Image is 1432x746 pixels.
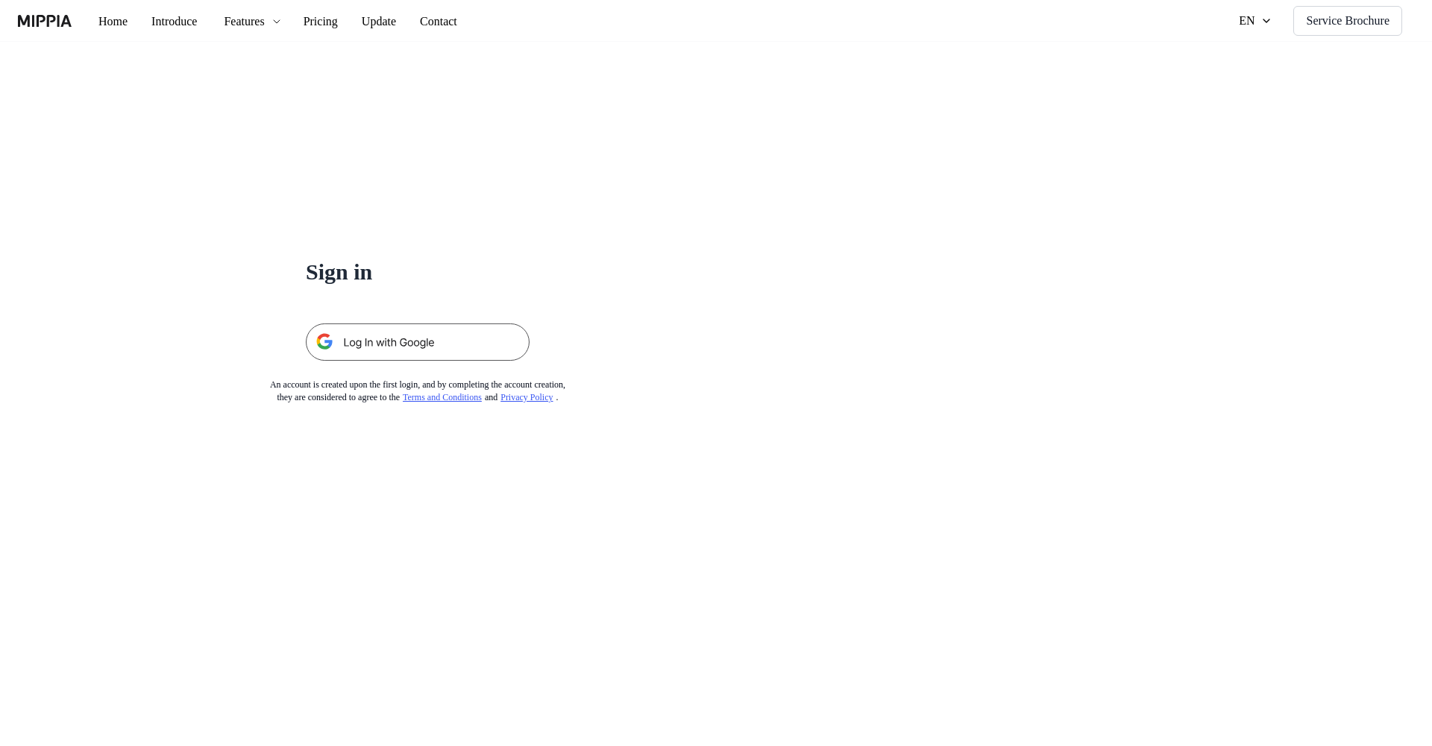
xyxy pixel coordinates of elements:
[435,7,503,37] button: Contact
[404,392,497,402] a: Terms and Conditions
[1214,6,1271,36] button: EN
[245,379,591,404] div: An account is created upon the first login, and by completing the account creation, they are cons...
[306,256,530,288] h1: Sign in
[371,1,435,42] a: Update
[142,7,220,37] button: Introduce
[18,15,72,27] img: logo
[220,7,310,37] button: Features
[371,7,435,37] button: Update
[306,323,530,361] img: 구글 로그인 버튼
[1226,12,1247,30] div: EN
[519,392,576,402] a: Privacy Policy
[1283,6,1402,36] button: Service Brochure
[310,7,371,37] button: Pricing
[87,7,142,37] button: Home
[232,13,286,31] div: Features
